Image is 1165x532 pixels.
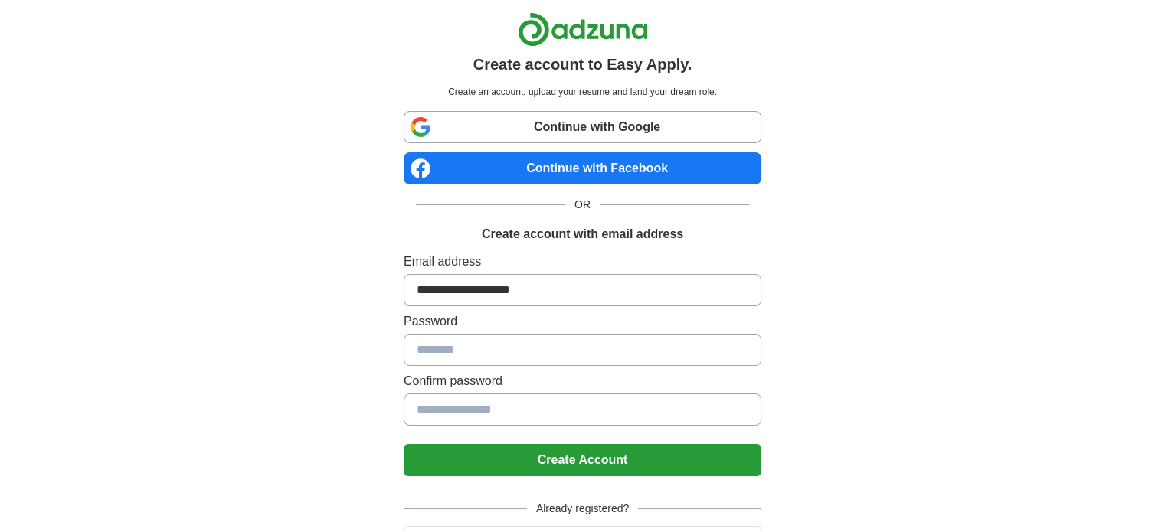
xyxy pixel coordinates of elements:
label: Password [404,312,761,331]
a: Continue with Google [404,111,761,143]
a: Continue with Facebook [404,152,761,184]
label: Email address [404,253,761,271]
p: Create an account, upload your resume and land your dream role. [407,85,758,99]
span: OR [565,197,600,213]
span: Already registered? [527,501,638,517]
h1: Create account with email address [482,225,683,243]
label: Confirm password [404,372,761,390]
img: Adzuna logo [518,12,648,47]
button: Create Account [404,444,761,476]
h1: Create account to Easy Apply. [473,53,692,76]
